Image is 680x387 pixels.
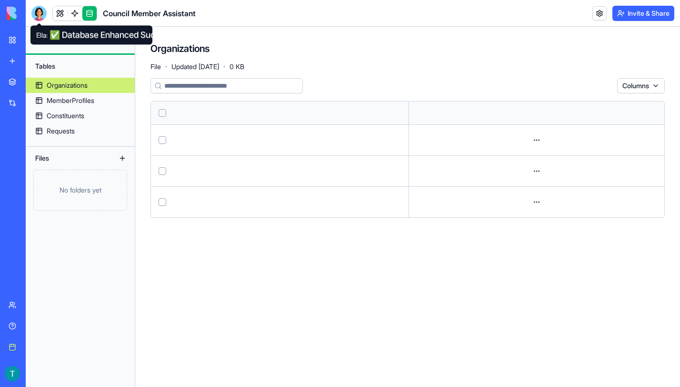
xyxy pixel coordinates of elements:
a: Constituents [26,108,135,123]
div: Organizations [47,81,88,90]
a: Organizations [26,78,135,93]
div: Constituents [47,111,84,121]
div: No folders yet [33,170,127,211]
button: Columns [617,78,665,93]
button: Select row [159,198,166,206]
a: No folders yet [26,170,135,211]
span: File [150,62,161,71]
h1: Council Member Assistant [103,8,196,19]
img: ACg8ocJe2RKpQBGPL_QfDkV1SJvaPRgxpDz4dfMNm6sm51pLWvWEqQ=s96-c [5,366,20,381]
div: Files [30,151,107,166]
span: 0 KB [230,62,244,71]
h4: Organizations [150,42,210,55]
div: Requests [47,126,75,136]
button: Select row [159,167,166,175]
button: Invite & Share [612,6,674,21]
span: · [165,59,168,74]
span: Updated [DATE] [171,62,219,71]
img: logo [7,7,66,20]
div: Tables [30,59,130,74]
button: Select all [159,109,166,117]
span: · [223,59,226,74]
a: Requests [26,123,135,139]
button: Select row [159,136,166,144]
a: MemberProfiles [26,93,135,108]
div: MemberProfiles [47,96,94,105]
